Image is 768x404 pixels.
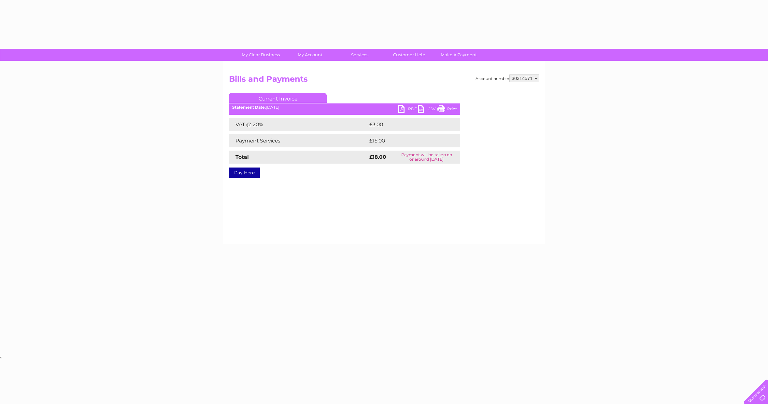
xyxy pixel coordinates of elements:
[229,93,327,103] a: Current Invoice
[229,74,539,87] h2: Bills and Payments
[283,49,337,61] a: My Account
[437,105,457,114] a: Print
[382,49,436,61] a: Customer Help
[398,105,418,114] a: PDF
[368,118,445,131] td: £3.00
[234,49,288,61] a: My Clear Business
[235,154,249,160] strong: Total
[229,105,460,110] div: [DATE]
[369,154,386,160] strong: £18.00
[432,49,486,61] a: Make A Payment
[418,105,437,114] a: CSV
[393,151,460,164] td: Payment will be taken on or around [DATE]
[368,134,447,147] td: £15.00
[476,74,539,82] div: Account number
[229,134,368,147] td: Payment Services
[232,105,266,110] b: Statement Date:
[229,118,368,131] td: VAT @ 20%
[333,49,387,61] a: Services
[229,168,260,178] a: Pay Here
